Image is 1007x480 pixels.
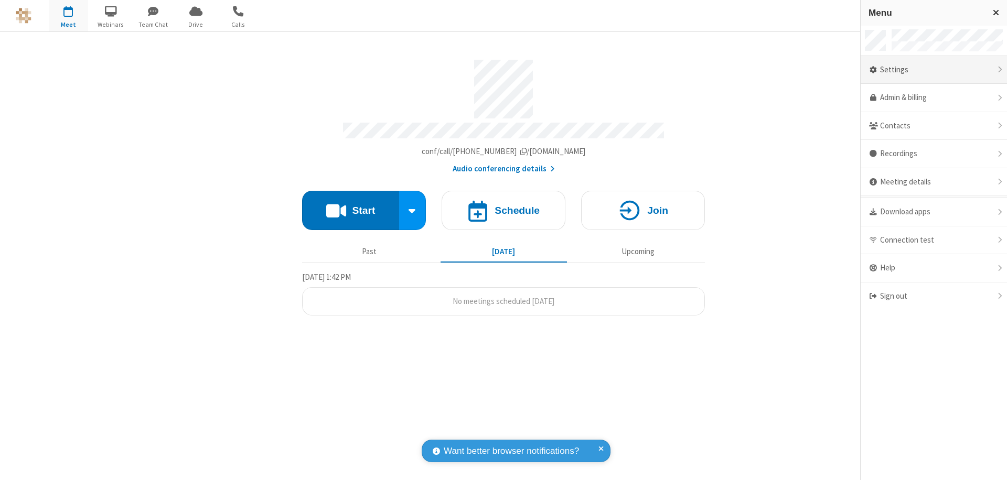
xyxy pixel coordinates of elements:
[399,191,426,230] div: Start conference options
[176,20,216,29] span: Drive
[422,146,586,158] button: Copy my meeting room linkCopy my meeting room link
[453,296,554,306] span: No meetings scheduled [DATE]
[49,20,88,29] span: Meet
[861,254,1007,282] div: Help
[861,56,1007,84] div: Settings
[869,8,983,18] h3: Menu
[441,242,567,261] button: [DATE]
[861,140,1007,168] div: Recordings
[352,205,375,215] h4: Start
[442,191,565,230] button: Schedule
[495,205,540,215] h4: Schedule
[861,84,1007,112] a: Admin & billing
[219,20,258,29] span: Calls
[861,198,1007,226] div: Download apps
[647,205,668,215] h4: Join
[861,112,1007,140] div: Contacts
[861,282,1007,310] div: Sign out
[91,20,131,29] span: Webinars
[302,271,705,316] section: Today's Meetings
[861,168,1007,197] div: Meeting details
[444,444,579,458] span: Want better browser notifications?
[575,242,701,261] button: Upcoming
[453,163,555,175] button: Audio conferencing details
[16,8,31,24] img: QA Selenium DO NOT DELETE OR CHANGE
[981,453,999,473] iframe: Chat
[134,20,173,29] span: Team Chat
[302,191,399,230] button: Start
[302,272,351,282] span: [DATE] 1:42 PM
[861,226,1007,255] div: Connection test
[581,191,705,230] button: Join
[306,242,433,261] button: Past
[422,146,586,156] span: Copy my meeting room link
[302,52,705,175] section: Account details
